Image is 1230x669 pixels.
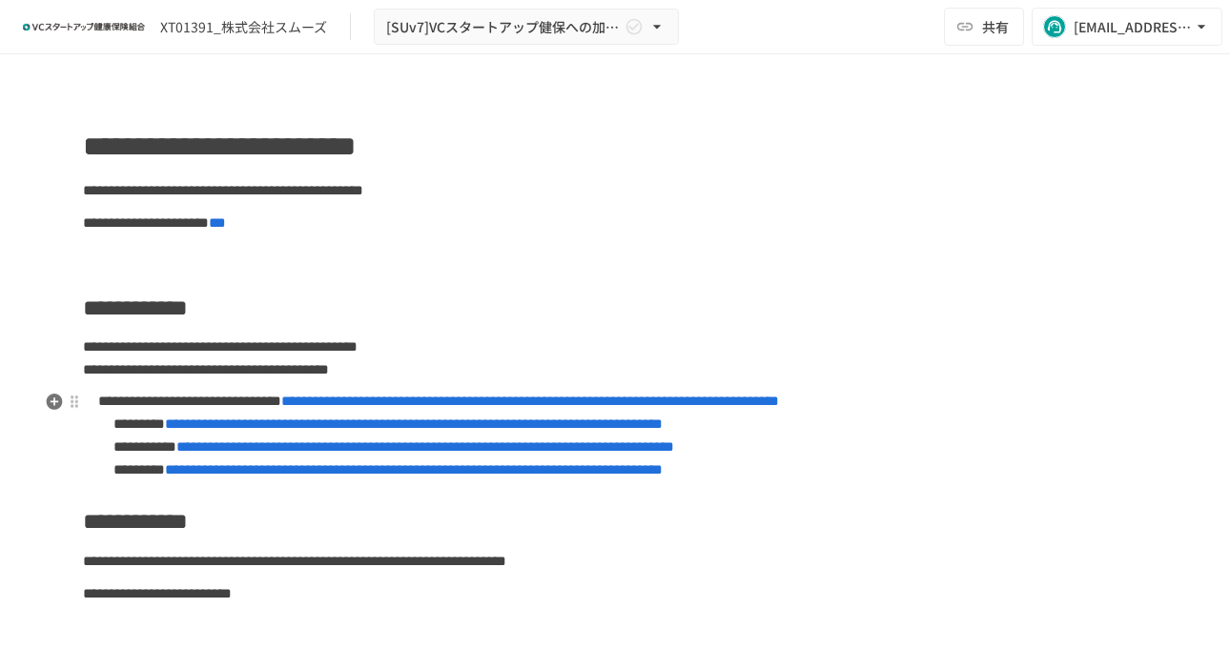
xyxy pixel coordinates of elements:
button: [SUv7]VCスタートアップ健保への加入申請手続き [374,9,679,46]
div: [EMAIL_ADDRESS][DOMAIN_NAME] [1074,15,1192,39]
img: ZDfHsVrhrXUoWEWGWYf8C4Fv4dEjYTEDCNvmL73B7ox [23,11,145,42]
div: XT01391_株式会社スムーズ [160,17,327,37]
button: [EMAIL_ADDRESS][DOMAIN_NAME] [1032,8,1222,46]
span: 共有 [982,16,1009,37]
button: 共有 [944,8,1024,46]
span: [SUv7]VCスタートアップ健保への加入申請手続き [386,15,621,39]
